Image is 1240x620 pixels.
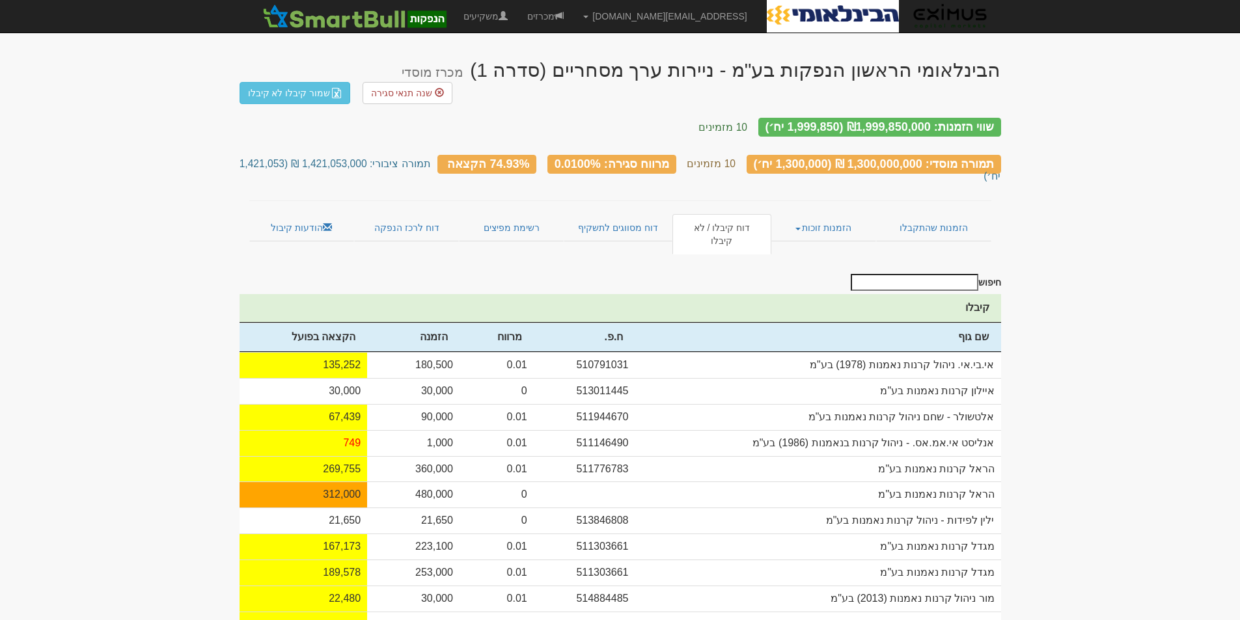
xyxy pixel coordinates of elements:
[367,456,460,482] td: 360,000
[758,118,1001,137] div: שווי הזמנות: ₪1,999,850,000 (1,999,850 יח׳)
[460,559,534,586] td: 0.01
[460,352,534,378] td: 0.01
[447,157,529,170] span: 74.93% הקצאה
[367,352,460,378] td: 180,500
[876,214,991,241] a: הזמנות שהתקבלו
[534,323,635,352] th: ח.פ.
[534,378,635,404] td: 513011445
[635,378,1000,404] td: איילון קרנות נאמנות בע"מ
[240,481,368,507] td: 312,000
[240,430,368,456] td: 749
[240,378,368,404] td: 30,000
[635,430,1000,456] td: אנליסט אי.אמ.אס. - ניהול קרנות בנאמנות (1986) בע"מ
[460,481,534,507] td: 0
[240,559,368,586] td: 189,578
[240,533,368,559] td: 167,173
[534,352,635,378] td: 510791031
[635,533,1000,559] td: מגדל קרנות נאמנות בע"מ
[367,404,460,430] td: 90,000
[635,456,1000,482] td: הראל קרנות נאמנות בע"מ
[367,559,460,586] td: 253,000
[547,155,676,174] div: מרווח סגירה: 0.0100%
[534,559,635,586] td: 511303661
[371,88,433,98] span: שנה תנאי סגירה
[698,122,747,133] small: 10 מזמינים
[672,214,771,254] a: דוח קיבלו / לא קיבלו
[354,214,459,241] a: דוח לרכז הנפקה
[564,214,672,241] a: דוח מסווגים לתשקיף
[367,481,460,507] td: 480,000
[747,155,1001,174] div: תמורה מוסדי: 1,300,000,000 ₪ (1,300,000 יח׳)
[259,3,450,29] img: SmartBull Logo
[460,533,534,559] td: 0.01
[367,533,460,559] td: 223,100
[240,158,1001,181] small: תמורה ציבורי: 1,421,053,000 ₪ (1,421,053 יח׳)
[635,323,1000,352] th: שם גוף
[460,323,534,352] th: מרווח
[240,586,368,612] td: 22,480
[402,59,1001,81] div: הבינלאומי הראשון הנפקות בע"מ - ניירות ערך מסחריים (סדרה 1) - הנפקה לציבור
[402,65,463,79] small: מכרז מוסדי
[851,274,978,291] input: חיפוש
[459,214,563,241] a: רשימת מפיצים
[460,404,534,430] td: 0.01
[240,507,368,533] td: 21,650
[460,456,534,482] td: 0.01
[460,586,534,612] td: 0.01
[367,430,460,456] td: 1,000
[534,456,635,482] td: 511776783
[534,586,635,612] td: 514884485
[534,404,635,430] td: 511944670
[240,404,368,430] td: 67,439
[635,481,1000,507] td: הראל קרנות נאמנות בע"מ
[460,378,534,404] td: 0
[846,274,1001,291] label: חיפוש
[367,378,460,404] td: 30,000
[367,586,460,612] td: 30,000
[687,158,736,169] small: 10 מזמינים
[240,456,368,482] td: 269,755
[771,214,876,241] a: הזמנות זוכות
[460,430,534,456] td: 0.01
[460,507,534,533] td: 0
[249,214,354,241] a: הודעות קיבול
[635,586,1000,612] td: מור ניהול קרנות נאמנות (2013) בע"מ
[331,88,342,98] img: excel-file-white.png
[635,404,1000,430] td: אלטשולר - שחם ניהול קרנות נאמנות בע"מ
[534,507,635,533] td: 513846808
[367,323,460,352] th: הזמנה
[635,507,1000,533] td: ילין לפידות - ניהול קרנות נאמנות בע"מ
[534,430,635,456] td: 511146490
[240,323,368,352] th: הקצאה בפועל
[240,82,351,104] a: שמור קיבלו לא קיבלו
[240,294,1001,323] th: קיבלו
[367,507,460,533] td: 21,650
[534,533,635,559] td: 511303661
[363,82,453,104] a: שנה תנאי סגירה
[635,559,1000,586] td: מגדל קרנות נאמנות בע"מ
[635,352,1000,378] td: אי.בי.אי. ניהול קרנות נאמנות (1978) בע"מ
[240,352,368,378] td: 135,252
